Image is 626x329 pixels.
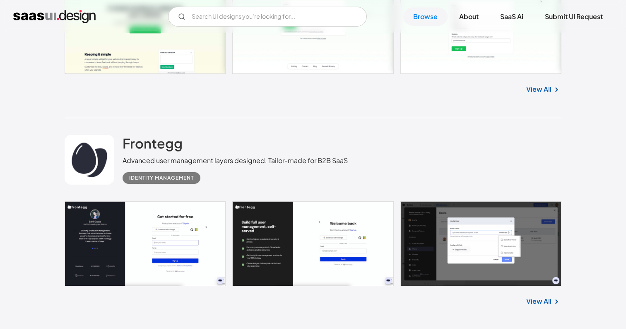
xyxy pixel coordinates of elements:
form: Email Form [168,7,367,27]
div: Advanced user management layers designed. Tailor-made for B2B SaaS [123,156,348,166]
a: About [449,7,489,26]
div: Identity Management [129,173,194,183]
a: home [13,10,96,23]
a: SaaS Ai [490,7,533,26]
a: Frontegg [123,135,183,156]
h2: Frontegg [123,135,183,151]
a: Browse [403,7,448,26]
input: Search UI designs you're looking for... [168,7,367,27]
a: View All [526,296,551,306]
a: View All [526,84,551,94]
a: Submit UI Request [535,7,613,26]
